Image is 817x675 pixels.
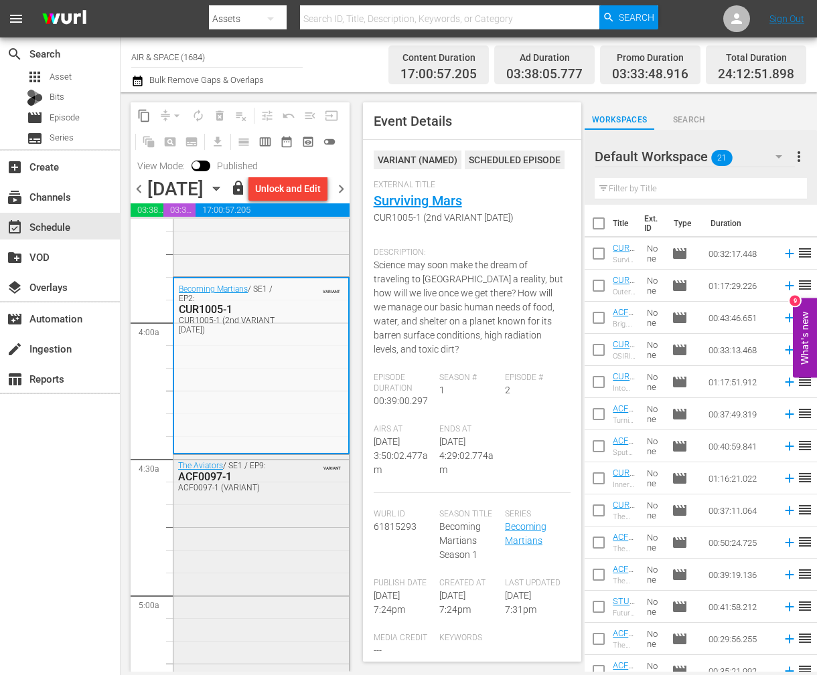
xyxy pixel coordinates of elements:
[50,131,74,144] span: Series
[7,219,23,235] span: Schedule
[178,483,287,492] div: ACF0097-1 (VARIANT)
[32,3,96,35] img: ans4CAIJ8jUAAAAAAAAAAAAAAAAAAAAAAAAgQb4GAAAAAAAAAAAAAAAAAAAAAAAAJMjXAAAAAAAAAAAAAAAAAAAAAAAAgAT5G...
[7,311,23,327] span: Automation
[613,448,636,457] div: Sputnik Declassified: Part 1
[642,270,666,302] td: None
[642,334,666,366] td: None
[7,341,23,357] span: create
[374,113,452,129] span: Event Details
[672,470,688,486] span: Episode
[374,633,433,644] span: Media Credit
[400,67,477,82] span: 17:00:57.205
[178,461,223,470] a: The Aviators
[782,310,797,325] svg: Add to Schedule
[27,130,43,147] span: Series
[131,161,192,171] span: View Mode:
[613,609,636,617] div: Future Flight: The Future of Air Mobility
[585,113,654,127] span: Workspaces
[703,559,777,591] td: 00:39:19.136
[258,135,272,149] span: calendar_view_week_outlined
[613,480,636,489] div: Inner Planets
[301,135,315,149] span: preview_outlined
[374,151,461,169] div: VARIANT ( NAMED )
[7,189,23,205] span: Channels
[642,462,666,494] td: None
[613,205,636,242] th: Title
[613,371,635,442] a: CUR1003-1 (CUR1003-1 ([DATE]))
[27,69,43,85] span: Asset
[642,591,666,623] td: None
[439,424,498,435] span: Ends At
[179,284,248,294] a: Becoming Martians
[506,67,583,82] span: 03:38:05.777
[280,135,293,149] span: date_range_outlined
[613,307,636,367] a: ACF0029-1 (ACF0029-1 (VARIANT))
[613,275,635,345] a: CUR1012-1 (CUR1012-1 (VARIANT))
[712,144,733,172] span: 21
[612,67,688,82] span: 03:33:48.916
[8,11,24,27] span: menu
[505,385,510,395] span: 2
[782,278,797,293] svg: Add to Schedule
[613,577,636,585] div: The Elephant Plane: Part Two
[323,135,336,149] span: toggle_off
[791,149,807,165] span: more_vert
[672,567,688,583] span: Episode
[131,181,147,197] span: chevron_left
[613,500,635,570] a: CUR1007-1 (CUR1007-1 (VARIANT))
[613,352,636,361] div: OSIRIS [PERSON_NAME]: Asteroid Hunter & The Asteroid Belt Discovery
[782,503,797,518] svg: Add to Schedule
[613,436,636,496] a: ACF0057-1 (ACF0057-1 (VARIANT))
[439,436,494,475] span: [DATE] 4:29:02.774am
[797,245,813,261] span: reorder
[505,590,536,615] span: [DATE] 7:31pm
[702,205,783,242] th: Duration
[595,138,795,175] div: Default Workspace
[255,177,321,201] div: Unlock and Edit
[703,623,777,655] td: 00:29:56.255
[27,90,43,106] div: Bits
[797,566,813,582] span: reorder
[505,509,564,520] span: Series
[178,461,287,492] div: / SE1 / EP9:
[439,373,498,383] span: Season #
[703,366,777,398] td: 01:17:51.912
[613,532,636,592] a: ACF0026-1 (ACF0026-1 (VARIANT))
[248,177,327,201] button: Unlock and Edit
[333,181,350,197] span: chevron_right
[27,110,43,126] span: Episode
[642,237,666,270] td: None
[613,243,635,313] a: CUR2014-1 (CUR2014-1 (VARIANT))
[613,339,635,409] a: CUR2029-1 (CUR2029-1 (VARIANT))
[374,248,565,258] span: Description:
[465,151,565,169] div: Scheduled Episode
[374,578,433,589] span: Publish Date
[505,373,564,383] span: Episode #
[613,545,636,553] div: The Fighter Mafia: Part 1
[323,283,340,294] span: VARIANT
[613,512,636,521] div: The Search for Earth's Lost Moon
[612,48,688,67] div: Promo Duration
[642,526,666,559] td: None
[703,430,777,462] td: 00:40:59.841
[797,373,813,389] span: reorder
[642,302,666,334] td: None
[782,535,797,550] svg: Add to Schedule
[374,395,428,406] span: 00:39:00.297
[703,398,777,430] td: 00:37:49.319
[50,90,64,104] span: Bits
[400,48,477,67] div: Content Duration
[137,109,151,122] span: content_copy
[703,237,777,270] td: 00:32:17.448
[439,578,498,589] span: Created At
[613,256,636,264] div: Surviving and Thriving?
[718,67,794,82] span: 24:12:51.898
[769,13,804,24] a: Sign Out
[179,316,287,334] div: CUR1005-1 (2nd VARIANT [DATE])
[666,205,702,242] th: Type
[181,131,202,153] span: Create Series Block
[672,438,688,454] span: Episode
[672,406,688,422] span: Episode
[147,178,204,200] div: [DATE]
[782,407,797,421] svg: Add to Schedule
